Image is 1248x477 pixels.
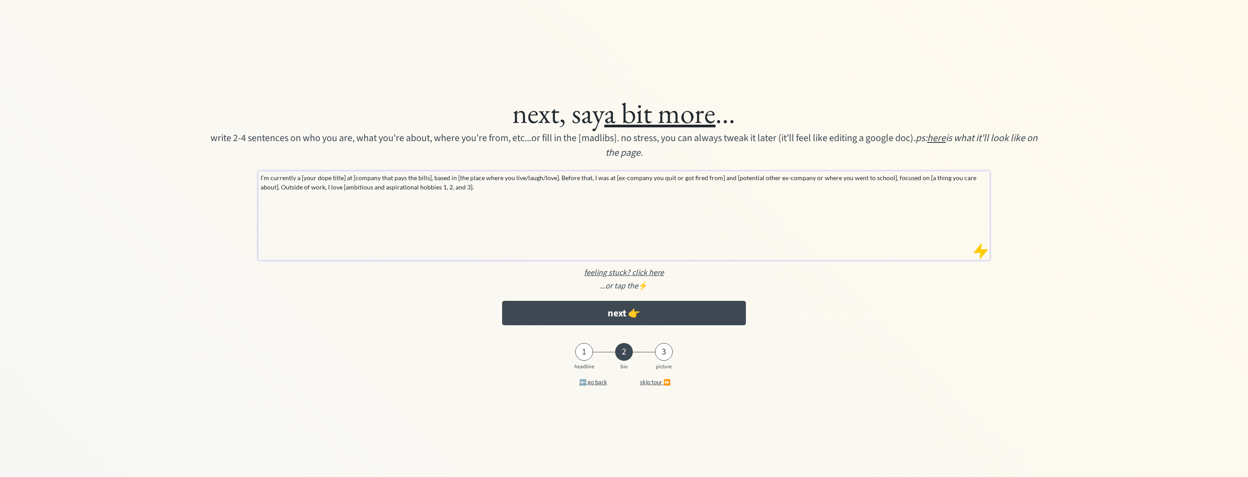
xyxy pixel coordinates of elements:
em: ps: is what it'll look like on the page. [605,131,1039,160]
u: a bit more [604,94,715,131]
p: I’m currently a [your dope title] at [company that pays the bills], based in [the place where you... [261,173,988,192]
div: ⚡️ [141,280,1108,292]
div: 1 [575,347,593,357]
em: ...or tap the [600,280,638,292]
u: here [927,131,946,145]
button: ⬅️ go back [564,373,622,391]
div: bio [613,364,635,370]
button: skip tour ⏩ [626,373,684,391]
u: feeling stuck? click here [584,267,664,278]
button: next 👉 [502,301,746,325]
div: headline [573,364,595,370]
div: picture [653,364,675,370]
div: next, say ... [141,95,1108,131]
div: 2 [615,347,633,357]
div: 3 [655,347,673,357]
div: write 2-4 sentences on who you are, what you're about, where you're from, etc...or fill in the [m... [210,131,1039,160]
